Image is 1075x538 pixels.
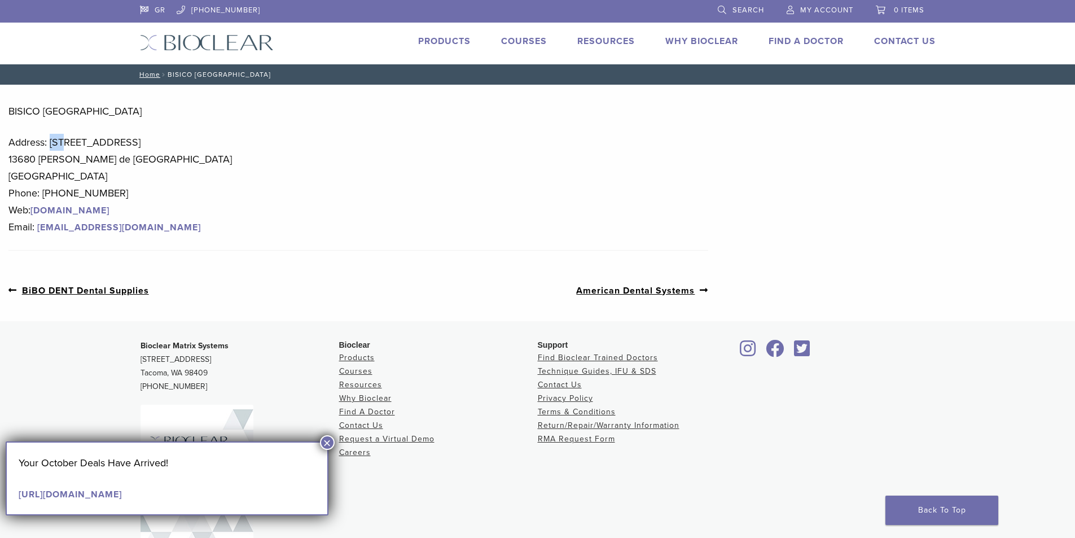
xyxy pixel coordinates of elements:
[769,36,844,47] a: Find A Doctor
[538,380,582,390] a: Contact Us
[8,103,708,120] p: BISICO [GEOGRAPHIC_DATA]
[576,283,708,298] a: American Dental Systems
[339,393,392,403] a: Why Bioclear
[339,407,395,417] a: Find A Doctor
[732,6,764,15] span: Search
[339,421,383,430] a: Contact Us
[538,353,658,362] a: Find Bioclear Trained Doctors
[8,283,149,298] a: BiBO DENT Dental Supplies
[538,366,656,376] a: Technique Guides, IFU & SDS
[736,347,760,358] a: Bioclear
[874,36,936,47] a: Contact Us
[762,347,788,358] a: Bioclear
[339,340,370,349] span: Bioclear
[339,366,372,376] a: Courses
[894,6,924,15] span: 0 items
[339,353,375,362] a: Products
[131,64,944,85] nav: BISICO [GEOGRAPHIC_DATA]
[8,260,708,321] nav: Post Navigation
[538,421,679,430] a: Return/Repair/Warranty Information
[19,489,122,500] a: [URL][DOMAIN_NAME]
[577,36,635,47] a: Resources
[800,6,853,15] span: My Account
[320,435,335,450] button: Close
[141,339,339,393] p: [STREET_ADDRESS] Tacoma, WA 98409 [PHONE_NUMBER]
[8,134,708,235] p: Address: [STREET_ADDRESS] 13680 [PERSON_NAME] de [GEOGRAPHIC_DATA] [GEOGRAPHIC_DATA] Phone: [PHON...
[30,205,109,216] a: [DOMAIN_NAME]
[140,34,274,51] img: Bioclear
[538,393,593,403] a: Privacy Policy
[339,380,382,390] a: Resources
[339,434,435,444] a: Request a Virtual Demo
[665,36,738,47] a: Why Bioclear
[141,341,229,351] strong: Bioclear Matrix Systems
[136,71,160,78] a: Home
[791,347,814,358] a: Bioclear
[538,407,616,417] a: Terms & Conditions
[418,36,471,47] a: Products
[339,448,371,457] a: Careers
[501,36,547,47] a: Courses
[538,434,615,444] a: RMA Request Form
[885,496,998,525] a: Back To Top
[19,454,315,471] p: Your October Deals Have Arrived!
[160,72,168,77] span: /
[538,340,568,349] span: Support
[34,222,204,233] a: [EMAIL_ADDRESS][DOMAIN_NAME]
